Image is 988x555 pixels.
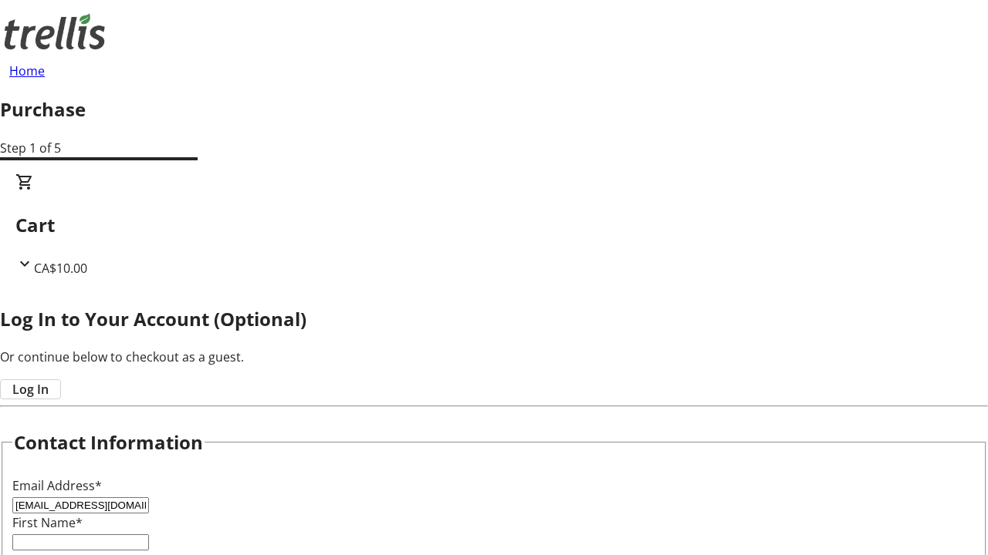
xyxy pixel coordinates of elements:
h2: Cart [15,211,973,239]
label: First Name* [12,514,83,531]
label: Email Address* [12,477,102,494]
div: CartCA$10.00 [15,173,973,277]
h2: Contact Information [14,429,203,456]
span: Log In [12,380,49,399]
span: CA$10.00 [34,260,87,277]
